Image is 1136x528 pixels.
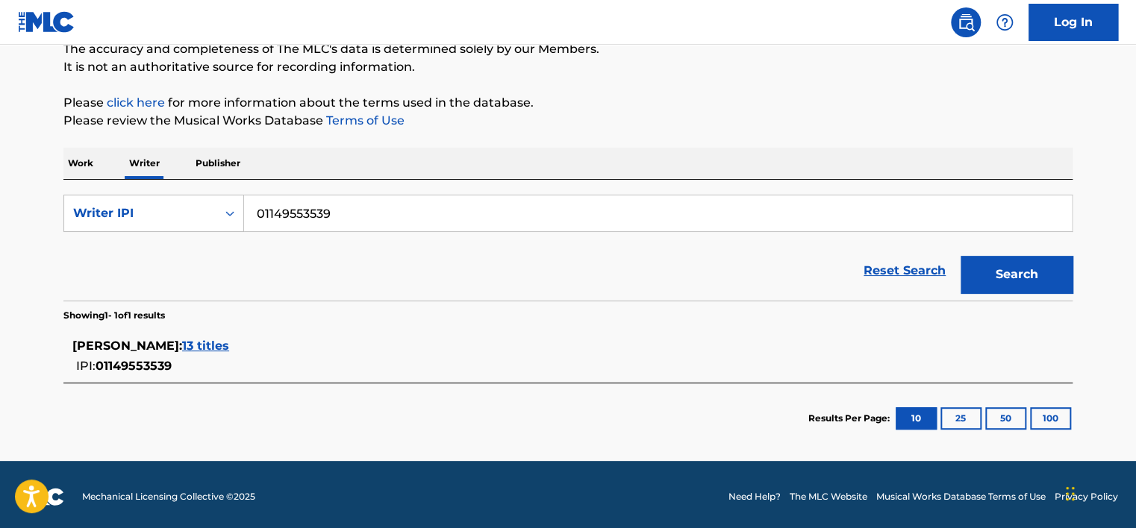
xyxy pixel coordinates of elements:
p: The accuracy and completeness of The MLC's data is determined solely by our Members. [63,40,1073,58]
form: Search Form [63,195,1073,301]
p: Writer [125,148,164,179]
p: Please review the Musical Works Database [63,112,1073,130]
p: Work [63,148,98,179]
a: Musical Works Database Terms of Use [876,490,1046,503]
div: Writer IPI [73,204,207,222]
span: Mechanical Licensing Collective © 2025 [82,490,255,503]
p: Publisher [191,148,245,179]
span: 01149553539 [96,359,172,373]
span: 13 titles [182,339,229,353]
img: search [957,13,975,31]
a: Terms of Use [323,113,405,128]
button: Search [961,256,1073,293]
iframe: Chat Widget [1061,456,1136,528]
a: Log In [1029,4,1118,41]
p: Results Per Page: [808,412,893,425]
img: MLC Logo [18,11,75,33]
a: The MLC Website [790,490,867,503]
div: Help [990,7,1020,37]
a: click here [107,95,165,110]
p: It is not an authoritative source for recording information. [63,58,1073,76]
p: Showing 1 - 1 of 1 results [63,309,165,322]
img: help [996,13,1014,31]
a: Public Search [951,7,981,37]
button: 10 [896,407,937,430]
p: Please for more information about the terms used in the database. [63,94,1073,112]
button: 100 [1030,407,1071,430]
a: Reset Search [856,254,953,287]
span: IPI: [76,359,96,373]
button: 50 [985,407,1026,430]
div: Drag [1066,471,1075,516]
a: Need Help? [728,490,781,503]
span: [PERSON_NAME] : [72,339,182,353]
a: Privacy Policy [1055,490,1118,503]
button: 25 [940,407,981,430]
